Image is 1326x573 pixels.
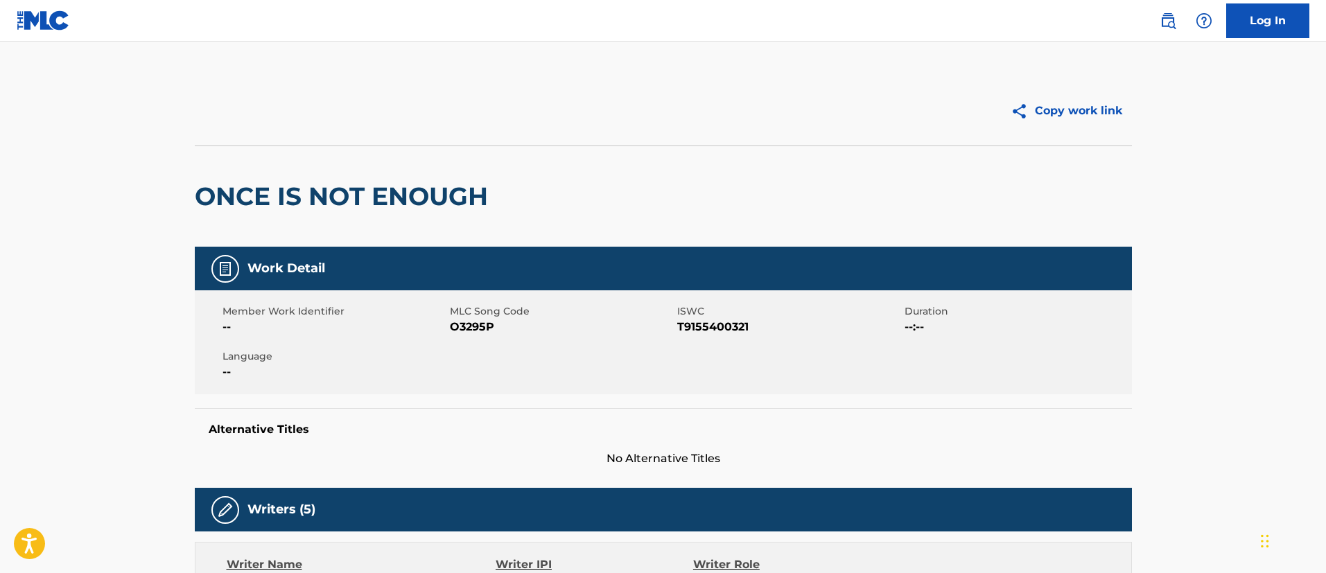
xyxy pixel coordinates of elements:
[247,502,315,518] h5: Writers (5)
[1226,3,1309,38] a: Log In
[677,319,901,335] span: T9155400321
[1196,12,1212,29] img: help
[227,556,496,573] div: Writer Name
[195,450,1132,467] span: No Alternative Titles
[450,319,674,335] span: O3295P
[905,319,1128,335] span: --:--
[217,261,234,277] img: Work Detail
[450,304,674,319] span: MLC Song Code
[217,502,234,518] img: Writers
[1154,7,1182,35] a: Public Search
[223,304,446,319] span: Member Work Identifier
[1257,506,1326,573] iframe: Chat Widget
[677,304,901,319] span: ISWC
[1160,12,1176,29] img: search
[223,364,446,380] span: --
[223,319,446,335] span: --
[496,556,693,573] div: Writer IPI
[223,349,446,364] span: Language
[693,556,873,573] div: Writer Role
[1001,94,1132,128] button: Copy work link
[209,423,1118,437] h5: Alternative Titles
[247,261,325,276] h5: Work Detail
[195,181,495,212] h2: ONCE IS NOT ENOUGH
[1190,7,1218,35] div: Help
[17,10,70,30] img: MLC Logo
[905,304,1128,319] span: Duration
[1011,103,1035,120] img: Copy work link
[1261,520,1269,562] div: Drag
